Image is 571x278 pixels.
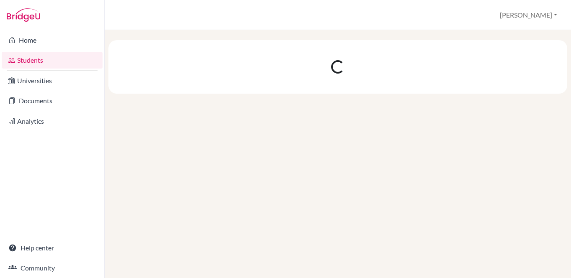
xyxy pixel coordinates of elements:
a: Students [2,52,103,69]
a: Universities [2,72,103,89]
a: Documents [2,92,103,109]
img: Bridge-U [7,8,40,22]
a: Analytics [2,113,103,130]
a: Help center [2,240,103,256]
button: [PERSON_NAME] [496,7,561,23]
a: Home [2,32,103,48]
a: Community [2,260,103,276]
